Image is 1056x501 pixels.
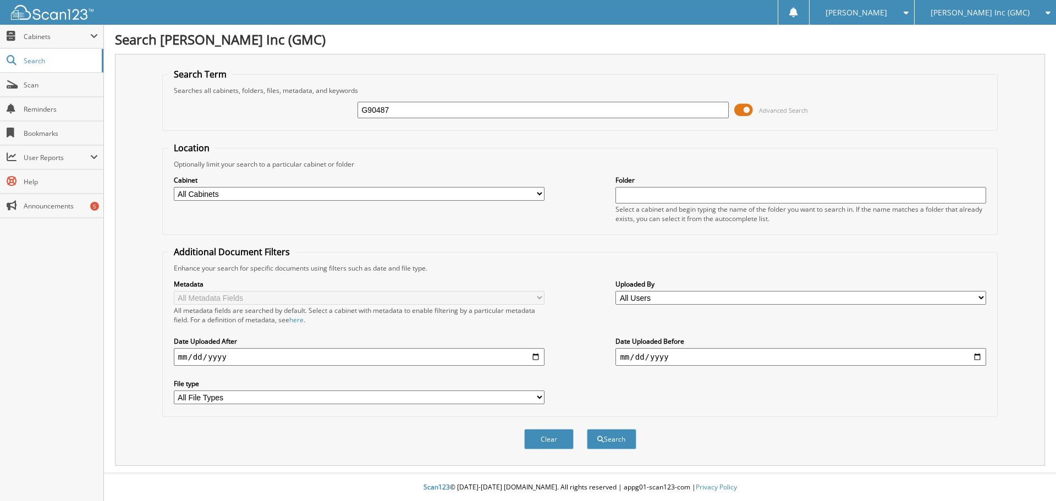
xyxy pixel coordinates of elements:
span: Advanced Search [759,106,808,114]
a: Privacy Policy [696,482,737,492]
label: Cabinet [174,175,544,185]
legend: Location [168,142,215,154]
span: Help [24,177,98,186]
button: Clear [524,429,574,449]
div: Select a cabinet and begin typing the name of the folder you want to search in. If the name match... [615,205,986,223]
span: Bookmarks [24,129,98,138]
span: Scan123 [424,482,450,492]
span: Announcements [24,201,98,211]
span: Scan [24,80,98,90]
a: here [289,315,304,324]
span: Cabinets [24,32,90,41]
label: File type [174,379,544,388]
iframe: Chat Widget [1001,448,1056,501]
div: 5 [90,202,99,211]
label: Metadata [174,279,544,289]
span: Search [24,56,96,65]
legend: Additional Document Filters [168,246,295,258]
span: [PERSON_NAME] Inc (GMC) [931,9,1030,16]
label: Date Uploaded Before [615,337,986,346]
div: Enhance your search for specific documents using filters such as date and file type. [168,263,992,273]
button: Search [587,429,636,449]
img: scan123-logo-white.svg [11,5,94,20]
span: Reminders [24,104,98,114]
h1: Search [PERSON_NAME] Inc (GMC) [115,30,1045,48]
label: Uploaded By [615,279,986,289]
input: end [615,348,986,366]
div: Optionally limit your search to a particular cabinet or folder [168,159,992,169]
span: [PERSON_NAME] [826,9,887,16]
legend: Search Term [168,68,232,80]
span: User Reports [24,153,90,162]
label: Folder [615,175,986,185]
div: All metadata fields are searched by default. Select a cabinet with metadata to enable filtering b... [174,306,544,324]
label: Date Uploaded After [174,337,544,346]
div: Searches all cabinets, folders, files, metadata, and keywords [168,86,992,95]
input: start [174,348,544,366]
div: © [DATE]-[DATE] [DOMAIN_NAME]. All rights reserved | appg01-scan123-com | [104,474,1056,501]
